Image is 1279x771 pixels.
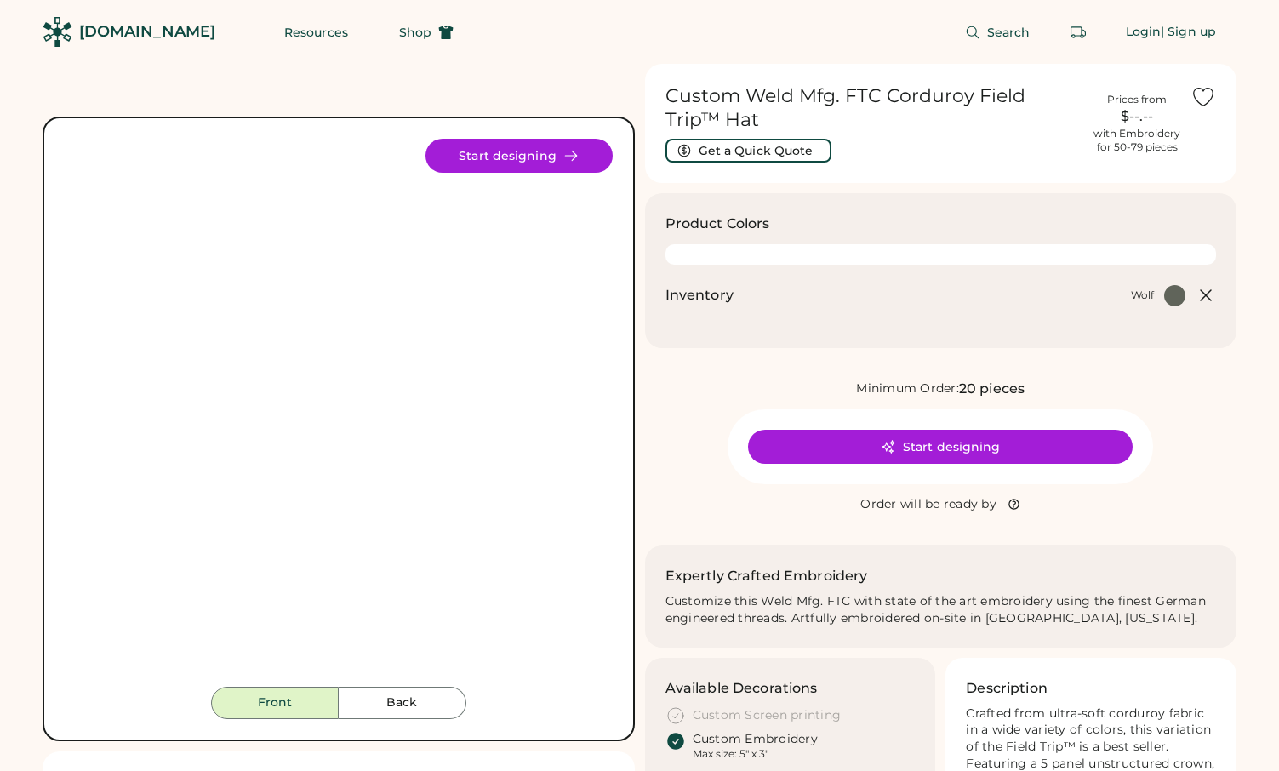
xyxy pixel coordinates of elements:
[665,566,868,586] h2: Expertly Crafted Embroidery
[1093,127,1180,154] div: with Embroidery for 50-79 pieces
[1131,288,1154,302] div: Wolf
[399,26,431,38] span: Shop
[339,687,466,719] button: Back
[665,678,818,699] h3: Available Decorations
[1061,15,1095,49] button: Retrieve an order
[43,17,72,47] img: Rendered Logo - Screens
[65,139,613,687] div: FTC Style Image
[987,26,1031,38] span: Search
[665,214,770,234] h3: Product Colors
[693,731,818,748] div: Custom Embroidery
[856,380,959,397] div: Minimum Order:
[665,593,1217,627] div: Customize this Weld Mfg. FTC with state of the art embroidery using the finest German engineered ...
[748,430,1133,464] button: Start designing
[264,15,368,49] button: Resources
[79,21,215,43] div: [DOMAIN_NAME]
[966,678,1048,699] h3: Description
[665,285,734,306] h2: Inventory
[211,687,339,719] button: Front
[1093,106,1180,127] div: $--.--
[379,15,474,49] button: Shop
[693,707,842,724] div: Custom Screen printing
[65,139,613,687] img: FTC - Wolf Front Image
[860,496,996,513] div: Order will be ready by
[665,139,831,163] button: Get a Quick Quote
[693,747,768,761] div: Max size: 5" x 3"
[1126,24,1162,41] div: Login
[1161,24,1216,41] div: | Sign up
[425,139,613,173] button: Start designing
[959,379,1025,399] div: 20 pieces
[665,84,1084,132] h1: Custom Weld Mfg. FTC Corduroy Field Trip™ Hat
[1107,93,1167,106] div: Prices from
[945,15,1051,49] button: Search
